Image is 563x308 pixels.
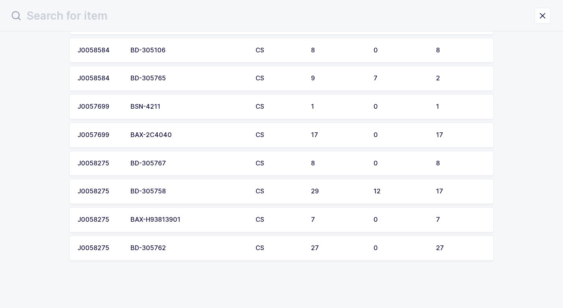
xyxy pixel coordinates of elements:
[311,245,364,252] div: 27
[311,188,364,195] div: 29
[256,75,302,82] div: CS
[311,75,364,82] div: 9
[373,245,427,252] div: 0
[373,47,427,54] div: 0
[436,47,486,54] div: 8
[311,103,364,110] div: 1
[256,132,302,139] div: CS
[436,188,486,195] div: 17
[9,6,535,25] input: Search for item
[311,132,364,139] div: 17
[436,75,486,82] div: 2
[77,245,121,252] div: J0058275
[77,103,121,110] div: J0057699
[131,103,246,110] div: BSN-4211
[373,216,427,223] div: 0
[77,188,121,195] div: J0058275
[436,216,486,223] div: 7
[373,188,427,195] div: 12
[373,75,427,82] div: 7
[311,47,364,54] div: 8
[77,160,121,167] div: J0058275
[131,75,246,82] div: BD-305765
[131,216,246,223] div: BAX-H93813901
[311,160,364,167] div: 8
[131,245,246,252] div: BD-305762
[131,160,246,167] div: BD-305767
[77,132,121,139] div: J0057699
[77,47,121,54] div: J0058584
[131,132,246,139] div: BAX-2C4040
[256,160,302,167] div: CS
[256,188,302,195] div: CS
[131,47,246,54] div: BD-305106
[311,216,364,223] div: 7
[256,47,302,54] div: CS
[535,8,550,24] button: close drawer
[256,216,302,223] div: CS
[436,160,486,167] div: 8
[77,216,121,223] div: J0058275
[373,160,427,167] div: 0
[77,75,121,82] div: J0058584
[373,103,427,110] div: 0
[373,132,427,139] div: 0
[256,245,302,252] div: CS
[131,188,246,195] div: BD-305758
[436,245,486,252] div: 27
[436,132,486,139] div: 17
[256,103,302,110] div: CS
[436,103,486,110] div: 1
